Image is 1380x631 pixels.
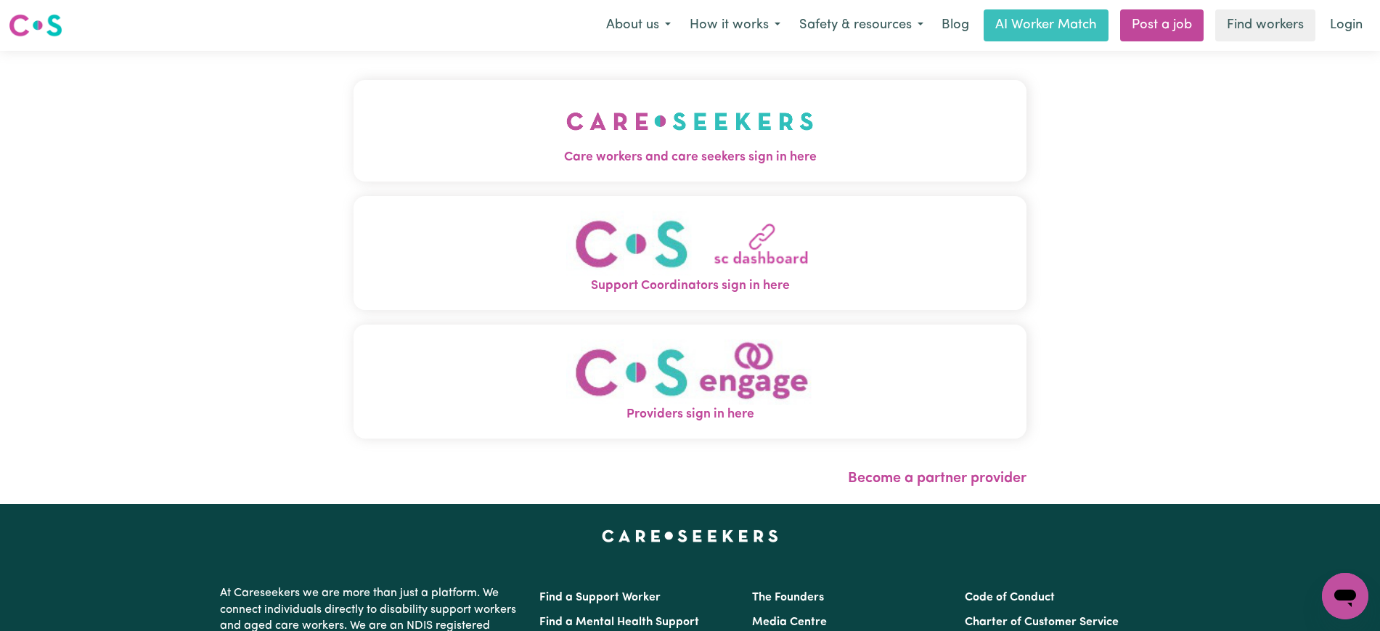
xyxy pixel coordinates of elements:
a: Careseekers logo [9,9,62,42]
button: Support Coordinators sign in here [354,196,1026,310]
a: Find workers [1215,9,1315,41]
iframe: Button to launch messaging window [1322,573,1368,619]
button: How it works [680,10,790,41]
a: The Founders [752,592,824,603]
a: Careseekers home page [602,530,778,542]
a: Find a Support Worker [539,592,661,603]
button: Safety & resources [790,10,933,41]
img: Careseekers logo [9,12,62,38]
span: Care workers and care seekers sign in here [354,148,1026,167]
span: Support Coordinators sign in here [354,277,1026,296]
a: Post a job [1120,9,1204,41]
a: AI Worker Match [984,9,1109,41]
a: Blog [933,9,978,41]
button: Care workers and care seekers sign in here [354,80,1026,182]
button: Providers sign in here [354,325,1026,439]
a: Media Centre [752,616,827,628]
a: Charter of Customer Service [965,616,1119,628]
a: Become a partner provider [848,471,1026,486]
span: Providers sign in here [354,405,1026,424]
a: Code of Conduct [965,592,1055,603]
a: Login [1321,9,1371,41]
button: About us [597,10,680,41]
